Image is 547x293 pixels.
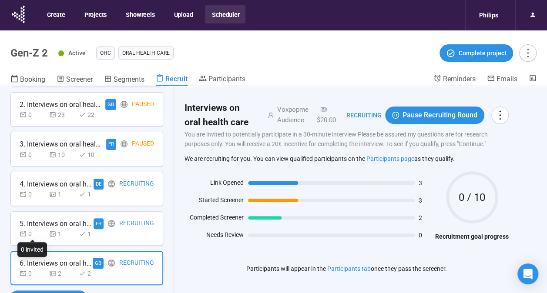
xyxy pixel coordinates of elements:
h1: Gen-Z 2 [10,47,48,59]
div: Philips [474,7,503,23]
button: Create [40,5,71,23]
div: 4. Interviews on oral health care [20,179,94,190]
h2: Interviews on oral health care [185,101,257,130]
span: OHC [100,49,111,57]
button: pause-circlePause Recruiting Round [385,107,484,124]
span: more [522,47,534,59]
button: Scheduler [205,5,245,23]
div: 1 [79,190,105,199]
span: global [121,140,128,147]
span: 2 [419,215,431,221]
div: 0 [20,110,46,120]
div: Started Screener [185,195,244,208]
span: global [108,260,115,266]
p: You are invited to potentially participate in a 30-minute interview Please be assured my question... [185,130,509,149]
div: Recruiting [336,110,382,120]
div: 0 [20,229,46,239]
span: Screener [66,75,93,83]
div: 5. Interviews on oral health care [20,218,94,229]
div: 2 [79,269,105,278]
span: Emails [497,75,517,83]
a: Reminders [433,74,476,85]
span: Booking [20,75,45,83]
a: Participants tab [327,265,371,272]
div: 0 invited [17,242,47,257]
span: Oral Health Care [122,49,170,57]
button: Upload [167,5,199,23]
span: 0 [419,232,431,238]
div: 23 [49,110,75,120]
div: 0 [20,269,46,278]
span: Participants [208,75,245,83]
div: 1 [49,229,75,239]
button: more [519,44,537,62]
div: DE [94,179,104,190]
span: 0 / 10 [446,192,498,203]
span: global [121,101,128,108]
span: Active [68,50,86,57]
p: We are recruiting for you. You can view qualified participants on the as they qualify. [185,155,509,163]
span: Recruit [165,75,188,83]
span: global [108,220,115,227]
a: Participants page [366,155,414,162]
span: 3 [419,197,431,203]
div: 10 [79,150,105,160]
span: Reminders [443,75,476,83]
span: 3 [419,180,431,186]
div: 22 [79,110,105,120]
button: Complete project [440,44,513,62]
div: Voxpopme Audience [274,105,313,125]
div: Paused [132,139,154,150]
div: Recruiting [119,179,154,190]
div: Link Opened [185,178,244,191]
span: Complete project [459,48,507,58]
div: Recruiting [119,218,154,229]
span: user [257,112,274,118]
div: 6. Interviews on oral health care [20,258,93,269]
button: Showreels [119,5,161,23]
div: Needs Review [185,230,244,243]
div: GB [105,99,116,110]
div: Completed Screener [185,213,244,226]
a: Screener [57,74,93,86]
p: Participants will appear in the once they pass the screener. [246,264,447,273]
span: Pause Recruiting Round [403,110,477,120]
div: 2. Interviews on oral health care [20,99,102,110]
a: Emails [487,74,517,85]
a: Participants [199,74,245,85]
a: Booking [10,74,45,86]
div: 1 [79,229,105,239]
div: 3. Interviews on oral health care [20,139,102,150]
div: GB [93,258,104,269]
button: Projects [77,5,113,23]
div: $20.00 [313,105,336,125]
span: global [108,180,115,187]
span: more [494,109,506,121]
div: Recruiting [119,258,154,269]
button: more [491,107,509,124]
div: 1 [49,190,75,199]
a: Segments [104,74,144,86]
span: pause-circle [392,112,399,119]
span: Segments [114,75,144,83]
div: FR [94,218,104,229]
div: 0 [20,150,46,160]
a: Recruit [156,74,188,86]
div: Open Intercom Messenger [517,263,538,284]
h4: Recruitment goal progress [435,232,509,241]
div: FR [106,139,116,150]
div: Paused [132,99,154,110]
div: 2 [49,269,75,278]
div: 10 [49,150,75,160]
div: 0 [20,190,46,199]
